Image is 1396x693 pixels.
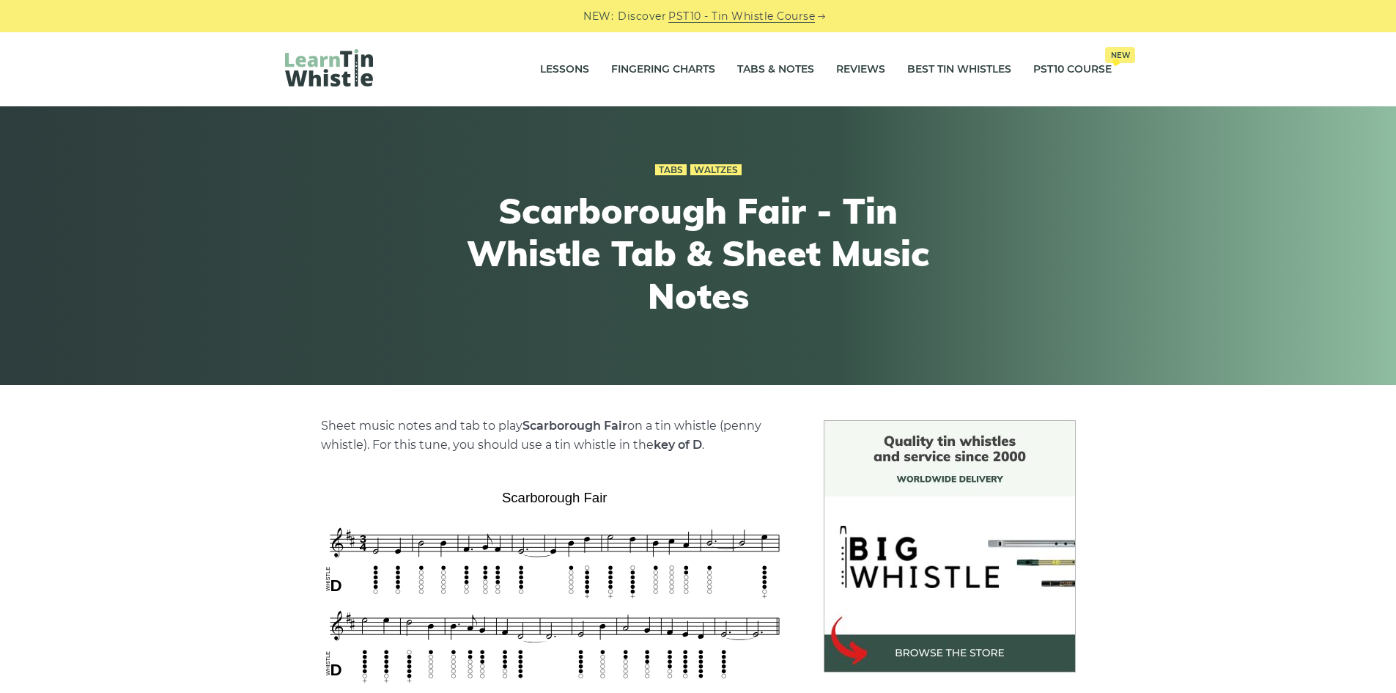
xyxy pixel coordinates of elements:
img: LearnTinWhistle.com [285,49,373,87]
a: Tabs & Notes [737,51,814,88]
a: Tabs [655,164,687,176]
a: Lessons [540,51,589,88]
span: New [1105,47,1135,63]
img: BigWhistle Tin Whistle Store [824,420,1076,672]
a: Waltzes [690,164,742,176]
strong: key of D [654,438,702,452]
p: Sheet music notes and tab to play on a tin whistle (penny whistle). For this tune, you should use... [321,417,789,455]
a: Reviews [836,51,885,88]
img: Scarborough Fair Tin Whistle Tab & Sheet Music [321,485,789,687]
strong: Scarborough Fair [522,419,627,433]
a: Best Tin Whistles [907,51,1011,88]
a: PST10 CourseNew [1033,51,1112,88]
a: Fingering Charts [611,51,715,88]
h1: Scarborough Fair - Tin Whistle Tab & Sheet Music Notes [429,190,968,317]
